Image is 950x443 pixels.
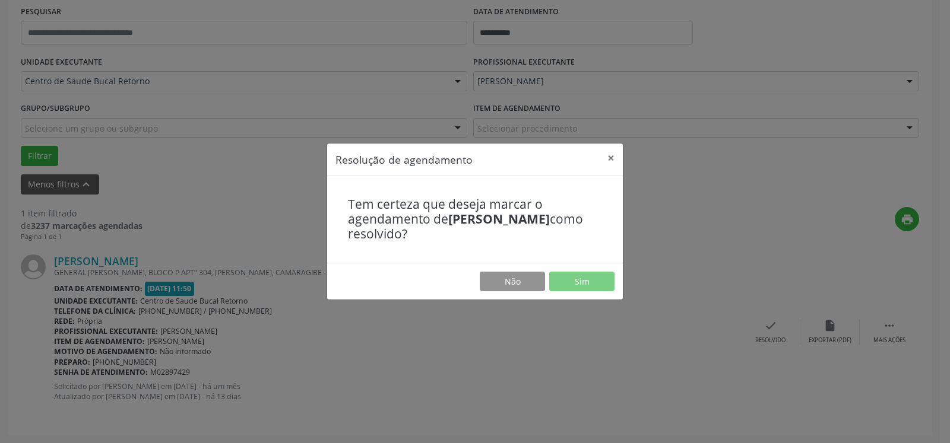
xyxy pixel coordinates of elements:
h4: Tem certeza que deseja marcar o agendamento de como resolvido? [348,197,602,242]
h5: Resolução de agendamento [335,152,473,167]
button: Não [480,272,545,292]
button: Close [599,144,623,173]
b: [PERSON_NAME] [448,211,550,227]
button: Sim [549,272,615,292]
